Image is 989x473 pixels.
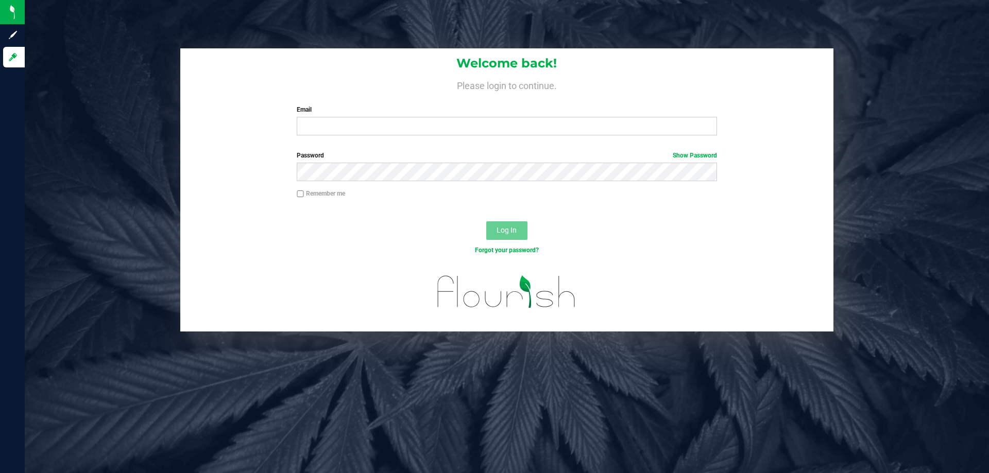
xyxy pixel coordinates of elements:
[180,57,833,70] h1: Welcome back!
[475,247,539,254] a: Forgot your password?
[497,226,517,234] span: Log In
[297,189,345,198] label: Remember me
[425,266,588,318] img: flourish_logo.svg
[297,190,304,198] input: Remember me
[8,52,18,62] inline-svg: Log in
[180,78,833,91] h4: Please login to continue.
[486,221,527,240] button: Log In
[297,105,717,114] label: Email
[8,30,18,40] inline-svg: Sign up
[673,152,717,159] a: Show Password
[297,152,324,159] span: Password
